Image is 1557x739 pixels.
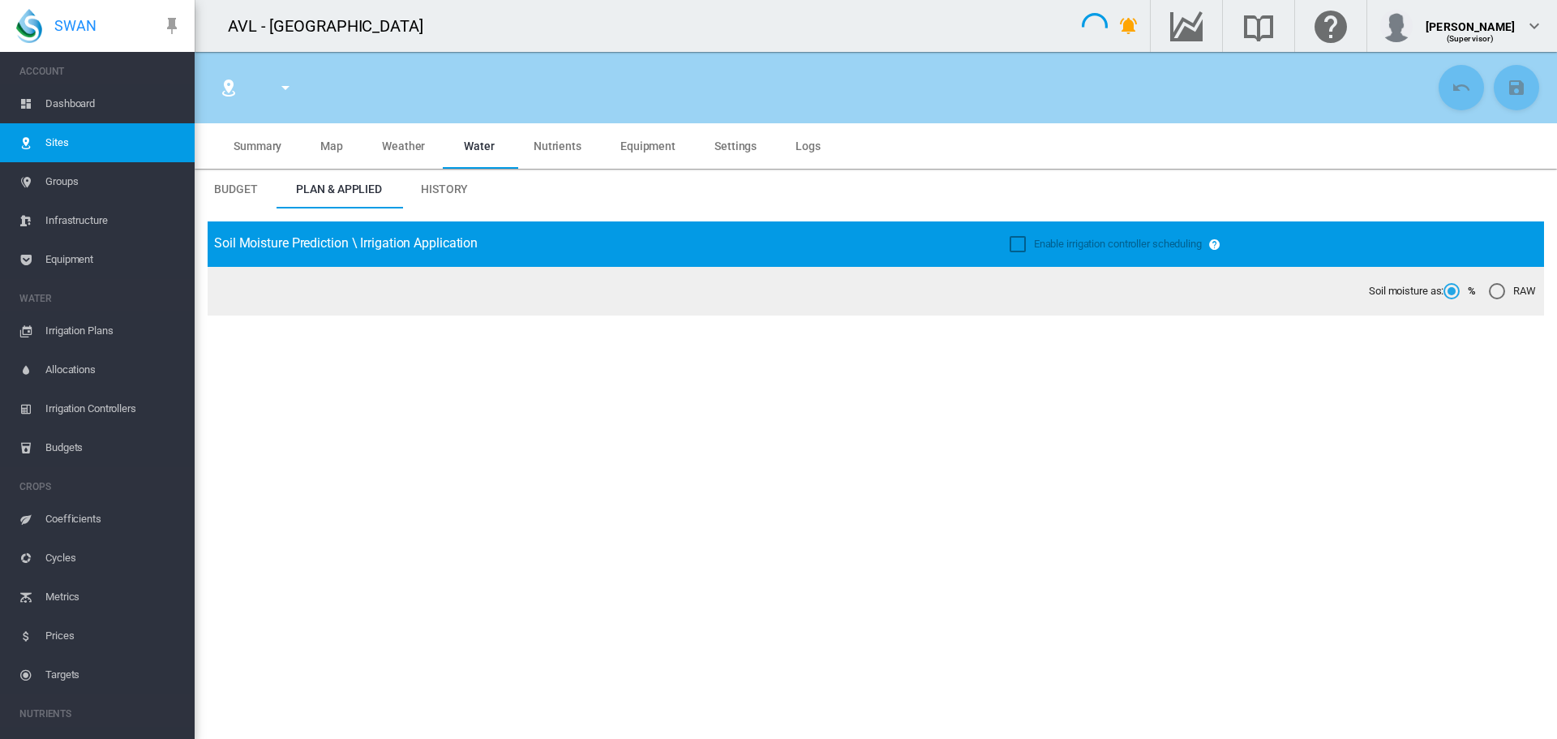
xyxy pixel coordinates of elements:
span: Soil moisture as: [1369,284,1443,299]
span: Equipment [45,240,182,279]
button: icon-bell-ring [1113,10,1145,42]
span: Allocations [45,350,182,389]
span: Water [464,140,495,153]
span: Infrastructure [45,201,182,240]
span: Settings [714,140,757,153]
span: Logs [796,140,821,153]
span: Irrigation Plans [45,311,182,350]
span: Map [320,140,343,153]
span: Summary [234,140,281,153]
span: Enable irrigation controller scheduling [1034,238,1202,250]
div: AVL - [GEOGRAPHIC_DATA] [228,15,438,37]
md-icon: icon-map-marker-radius [219,78,238,97]
md-icon: icon-undo [1452,78,1471,97]
span: Prices [45,617,182,655]
div: [PERSON_NAME] [1426,12,1515,28]
span: NUTRIENTS [19,701,182,727]
md-icon: icon-menu-down [276,78,295,97]
img: SWAN-Landscape-Logo-Colour-drop.png [16,9,42,43]
button: Cancel Changes [1439,65,1484,110]
button: Save Changes [1494,65,1539,110]
button: Click to go to list of Sites [212,71,245,104]
md-checkbox: Enable irrigation controller scheduling [1010,237,1202,252]
span: CROPS [19,474,182,500]
md-icon: icon-content-save [1507,78,1526,97]
span: Budget [214,183,257,195]
img: profile.jpg [1380,10,1413,42]
span: Soil Moisture Prediction \ Irrigation Application [214,235,478,251]
span: ACCOUNT [19,58,182,84]
span: Nutrients [534,140,581,153]
md-icon: icon-bell-ring [1119,16,1139,36]
span: Coefficients [45,500,182,539]
span: Dashboard [45,84,182,123]
span: Plan & Applied [296,183,382,195]
md-icon: Click here for help [1311,16,1350,36]
span: Groups [45,162,182,201]
button: icon-menu-down [269,71,302,104]
md-radio-button: RAW [1489,284,1536,299]
span: Budgets [45,428,182,467]
span: SWAN [54,15,97,36]
span: WATER [19,286,182,311]
span: Weather [382,140,425,153]
span: History [421,183,468,195]
span: (Supervisor) [1447,34,1495,43]
md-radio-button: % [1443,284,1476,299]
span: Irrigation Controllers [45,389,182,428]
md-icon: Go to the Data Hub [1167,16,1206,36]
md-icon: icon-pin [162,16,182,36]
span: Metrics [45,578,182,617]
span: Equipment [620,140,676,153]
md-icon: Search the knowledge base [1239,16,1278,36]
md-icon: icon-chevron-down [1525,16,1544,36]
span: Sites [45,123,182,162]
span: Cycles [45,539,182,578]
span: Targets [45,655,182,694]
